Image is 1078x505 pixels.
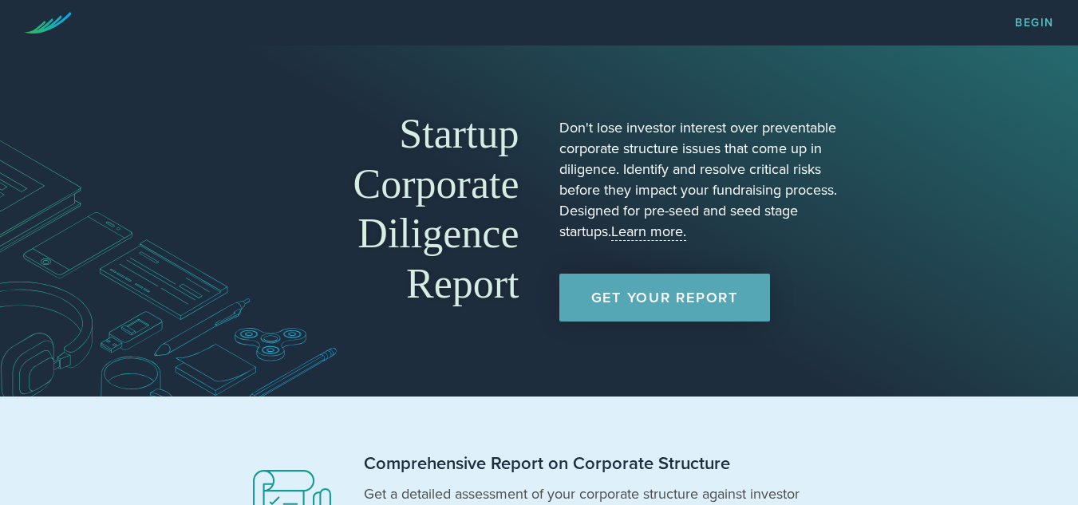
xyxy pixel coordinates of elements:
p: Don't lose investor interest over preventable corporate structure issues that come up in diligenc... [559,117,843,242]
h1: Startup Corporate Diligence Report [236,109,519,309]
a: Begin [1015,18,1054,29]
a: Get Your Report [559,274,770,322]
h2: Comprehensive Report on Corporate Structure [364,452,811,475]
a: Learn more. [611,223,686,241]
